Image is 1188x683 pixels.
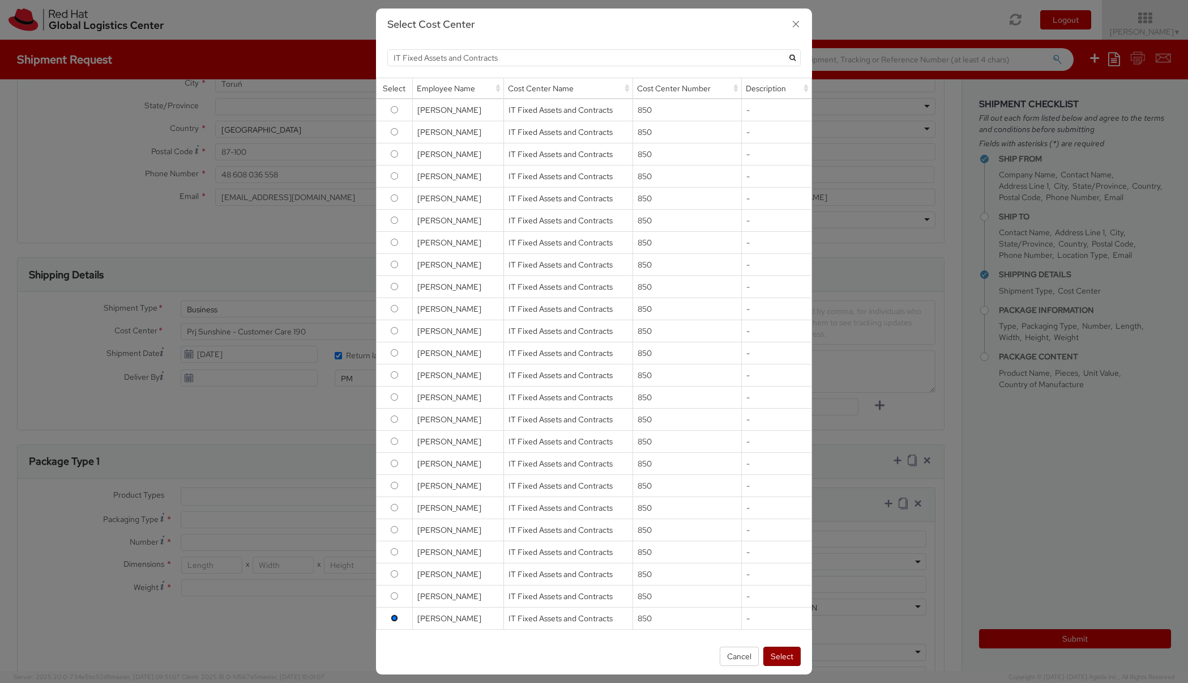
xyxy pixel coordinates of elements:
[504,78,633,98] div: Cost Center Name
[741,541,812,563] td: -
[741,475,812,497] td: -
[633,121,741,143] td: 850
[412,519,503,541] td: [PERSON_NAME]
[633,298,741,320] td: 850
[633,276,741,298] td: 850
[503,298,633,320] td: IT Fixed Assets and Contracts
[741,497,812,519] td: -
[741,276,812,298] td: -
[503,188,633,210] td: IT Fixed Assets and Contracts
[413,78,503,98] div: Employee Name
[741,166,812,188] td: -
[503,519,633,541] td: IT Fixed Assets and Contracts
[741,298,812,320] td: -
[503,453,633,475] td: IT Fixed Assets and Contracts
[741,586,812,608] td: -
[741,210,812,232] td: -
[633,586,741,608] td: 850
[412,364,503,387] td: [PERSON_NAME]
[741,143,812,166] td: -
[741,453,812,475] td: -
[741,387,812,409] td: -
[503,475,633,497] td: IT Fixed Assets and Contracts
[741,342,812,364] td: -
[741,232,812,254] td: -
[412,409,503,431] td: [PERSON_NAME]
[503,320,633,342] td: IT Fixed Assets and Contracts
[503,563,633,586] td: IT Fixed Assets and Contracts
[503,210,633,232] td: IT Fixed Assets and Contracts
[412,586,503,608] td: [PERSON_NAME]
[412,475,503,497] td: [PERSON_NAME]
[503,121,633,143] td: IT Fixed Assets and Contracts
[633,475,741,497] td: 850
[412,541,503,563] td: [PERSON_NAME]
[633,519,741,541] td: 850
[412,254,503,276] td: [PERSON_NAME]
[503,254,633,276] td: IT Fixed Assets and Contracts
[412,276,503,298] td: [PERSON_NAME]
[503,276,633,298] td: IT Fixed Assets and Contracts
[503,608,633,630] td: IT Fixed Assets and Contracts
[741,188,812,210] td: -
[633,409,741,431] td: 850
[503,143,633,166] td: IT Fixed Assets and Contracts
[741,608,812,630] td: -
[633,387,741,409] td: 850
[503,409,633,431] td: IT Fixed Assets and Contracts
[633,364,741,387] td: 850
[503,497,633,519] td: IT Fixed Assets and Contracts
[412,608,503,630] td: [PERSON_NAME]
[633,99,741,121] td: 850
[741,364,812,387] td: -
[633,188,741,210] td: 850
[412,298,503,320] td: [PERSON_NAME]
[412,453,503,475] td: [PERSON_NAME]
[412,188,503,210] td: [PERSON_NAME]
[412,320,503,342] td: [PERSON_NAME]
[633,254,741,276] td: 850
[412,497,503,519] td: [PERSON_NAME]
[387,17,801,32] h3: Select Cost Center
[412,210,503,232] td: [PERSON_NAME]
[741,254,812,276] td: -
[503,586,633,608] td: IT Fixed Assets and Contracts
[741,563,812,586] td: -
[412,143,503,166] td: [PERSON_NAME]
[503,541,633,563] td: IT Fixed Assets and Contracts
[633,497,741,519] td: 850
[763,647,801,666] button: Select
[742,78,812,98] div: Description
[633,166,741,188] td: 850
[633,320,741,342] td: 850
[387,49,801,66] input: Search by Employee Name, Cost Center Number…
[503,166,633,188] td: IT Fixed Assets and Contracts
[412,232,503,254] td: [PERSON_NAME]
[412,121,503,143] td: [PERSON_NAME]
[633,210,741,232] td: 850
[503,232,633,254] td: IT Fixed Assets and Contracts
[633,608,741,630] td: 850
[412,166,503,188] td: [PERSON_NAME]
[377,78,412,98] div: Select
[741,320,812,342] td: -
[503,364,633,387] td: IT Fixed Assets and Contracts
[412,387,503,409] td: [PERSON_NAME]
[503,99,633,121] td: IT Fixed Assets and Contracts
[741,519,812,541] td: -
[633,143,741,166] td: 850
[633,563,741,586] td: 850
[741,99,812,121] td: -
[633,342,741,364] td: 850
[412,99,503,121] td: [PERSON_NAME]
[633,453,741,475] td: 850
[412,563,503,586] td: [PERSON_NAME]
[633,541,741,563] td: 850
[633,431,741,453] td: 850
[412,431,503,453] td: [PERSON_NAME]
[503,342,633,364] td: IT Fixed Assets and Contracts
[720,647,759,666] button: Cancel
[633,78,741,98] div: Cost Center Number
[503,387,633,409] td: IT Fixed Assets and Contracts
[503,431,633,453] td: IT Fixed Assets and Contracts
